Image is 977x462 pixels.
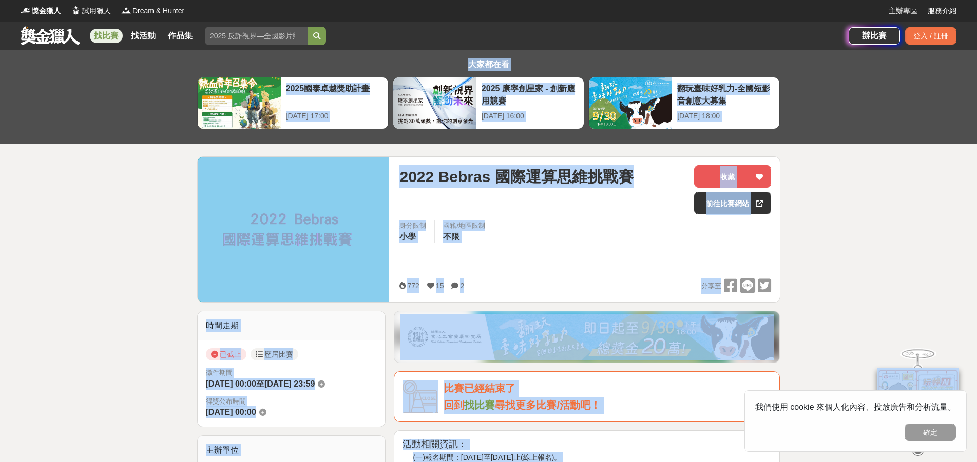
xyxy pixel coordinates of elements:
[206,396,377,407] span: 得獎公布時間
[206,369,233,376] span: 徵件期間
[400,314,774,360] img: 1c81a89c-c1b3-4fd6-9c6e-7d29d79abef5.jpg
[206,348,246,360] span: 已截止
[889,6,917,16] a: 主辦專區
[905,424,956,441] button: 確定
[928,6,956,16] a: 服務介紹
[198,311,386,340] div: 時間走期
[466,60,512,69] span: 大家都在看
[482,83,579,106] div: 2025 康寧創星家 - 創新應用競賽
[755,403,956,411] span: 我們使用 cookie 來個人化內容、投放廣告和分析流量。
[464,399,495,411] a: 找比賽
[21,5,31,15] img: Logo
[701,278,721,294] span: 分享至
[206,379,256,388] span: [DATE] 00:00
[198,157,390,302] img: Cover Image
[90,29,123,43] a: 找比賽
[905,27,956,45] div: 登入 / 註冊
[121,5,131,15] img: Logo
[403,380,438,413] img: Icon
[694,165,771,188] button: 收藏
[403,439,771,450] h3: 活動相關資訊：
[121,6,184,16] a: LogoDream & Hunter
[444,399,464,411] span: 回到
[444,380,771,397] div: 比賽已經結束了
[132,6,184,16] span: Dream & Hunter
[849,27,900,45] a: 辦比賽
[264,379,315,388] span: [DATE] 23:59
[482,111,579,122] div: [DATE] 16:00
[588,77,780,129] a: 翻玩臺味好乳力-全國短影音創意大募集[DATE] 18:00
[71,5,81,15] img: Logo
[399,220,426,231] div: 身分限制
[443,232,459,241] span: 不限
[206,408,256,416] span: [DATE] 00:00
[197,77,389,129] a: 2025國泰卓越獎助計畫[DATE] 17:00
[205,27,308,45] input: 2025 反詐視界—全國影片競賽
[436,282,444,290] span: 15
[32,6,61,16] span: 獎金獵人
[460,282,464,290] span: 2
[82,6,111,16] span: 試用獵人
[677,111,774,122] div: [DATE] 18:00
[286,111,383,122] div: [DATE] 17:00
[399,232,416,241] span: 小學
[21,6,61,16] a: Logo獎金獵人
[127,29,160,43] a: 找活動
[677,83,774,106] div: 翻玩臺味好乳力-全國短影音創意大募集
[877,368,959,436] img: d2146d9a-e6f6-4337-9592-8cefde37ba6b.png
[256,379,264,388] span: 至
[164,29,197,43] a: 作品集
[71,6,111,16] a: Logo試用獵人
[407,282,419,290] span: 772
[443,220,485,231] div: 國籍/地區限制
[286,83,383,106] div: 2025國泰卓越獎助計畫
[399,165,633,188] span: 2022 Bebras 國際運算思維挑戰賽
[393,77,584,129] a: 2025 康寧創星家 - 創新應用競賽[DATE] 16:00
[694,192,771,214] a: 前往比賽網站
[495,399,601,411] span: 尋找更多比賽/活動吧！
[251,348,298,360] a: 歷屆比賽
